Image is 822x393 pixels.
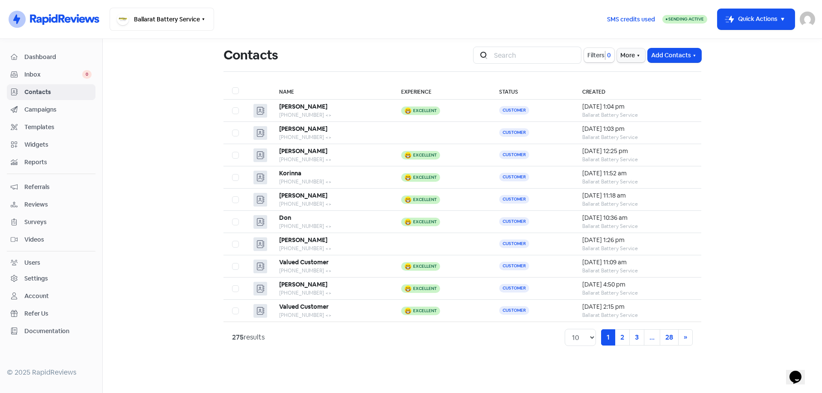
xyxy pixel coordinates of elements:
[648,48,701,62] button: Add Contacts
[413,264,437,269] div: Excellent
[82,70,92,79] span: 0
[499,284,529,293] span: Customer
[499,128,529,137] span: Customer
[24,88,92,97] span: Contacts
[279,133,384,141] div: [PHONE_NUMBER] <>
[24,200,92,209] span: Reviews
[7,119,95,135] a: Templates
[7,137,95,153] a: Widgets
[7,214,95,230] a: Surveys
[24,70,82,79] span: Inbox
[582,147,693,156] div: [DATE] 12:25 pm
[499,262,529,270] span: Customer
[279,200,384,208] div: [PHONE_NUMBER] <>
[582,213,693,222] div: [DATE] 10:36 am
[678,329,693,346] a: Next
[786,359,813,384] iframe: chat widget
[7,288,95,304] a: Account
[279,178,384,186] div: [PHONE_NUMBER] <>
[499,306,529,315] span: Customer
[7,49,95,65] a: Dashboard
[582,280,693,289] div: [DATE] 4:50 pm
[279,192,328,199] b: [PERSON_NAME]
[7,271,95,287] a: Settings
[7,179,95,195] a: Referrals
[489,47,581,64] input: Search
[413,198,437,202] div: Excellent
[279,169,301,177] b: Korinna
[605,51,611,60] span: 0
[24,274,48,283] div: Settings
[279,156,384,163] div: [PHONE_NUMBER] <>
[499,173,529,181] span: Customer
[660,329,679,346] a: 28
[279,125,328,133] b: [PERSON_NAME]
[582,289,693,297] div: Ballarat Battery Service
[582,124,693,133] div: [DATE] 1:03 pm
[24,140,92,149] span: Widgets
[7,102,95,118] a: Campaigns
[587,51,605,60] span: Filters
[413,175,437,180] div: Excellent
[413,287,437,291] div: Excellent
[7,197,95,213] a: Reviews
[617,48,645,62] button: More
[800,12,815,27] img: User
[582,222,693,230] div: Ballarat Battery Service
[232,332,265,343] div: results
[7,67,95,83] a: Inbox 0
[279,303,329,310] b: Valued Customer
[582,156,693,163] div: Ballarat Battery Service
[223,41,278,69] h1: Contacts
[582,169,693,178] div: [DATE] 11:52 am
[629,329,644,346] a: 3
[7,154,95,170] a: Reports
[24,53,92,62] span: Dashboard
[24,123,92,132] span: Templates
[7,232,95,248] a: Videos
[499,106,529,115] span: Customer
[413,109,437,113] div: Excellent
[684,333,687,342] span: »
[279,222,384,230] div: [PHONE_NUMBER] <>
[232,333,244,342] strong: 275
[413,153,437,157] div: Excellent
[279,103,328,110] b: [PERSON_NAME]
[7,367,95,378] div: © 2025 RapidReviews
[582,267,693,275] div: Ballarat Battery Service
[24,105,92,114] span: Campaigns
[582,111,693,119] div: Ballarat Battery Service
[271,82,392,100] th: Name
[601,329,615,346] a: 1
[499,217,529,226] span: Customer
[7,323,95,339] a: Documentation
[644,329,660,346] a: ...
[582,311,693,319] div: Ballarat Battery Service
[582,178,693,186] div: Ballarat Battery Service
[279,281,328,288] b: [PERSON_NAME]
[718,9,795,30] button: Quick Actions
[24,183,92,192] span: Referrals
[582,133,693,141] div: Ballarat Battery Service
[582,200,693,208] div: Ballarat Battery Service
[279,236,328,244] b: [PERSON_NAME]
[413,220,437,224] div: Excellent
[7,255,95,271] a: Users
[24,292,49,301] div: Account
[582,191,693,200] div: [DATE] 11:18 am
[607,15,655,24] span: SMS credits used
[24,158,92,167] span: Reports
[24,309,92,318] span: Refer Us
[7,84,95,100] a: Contacts
[279,289,384,297] div: [PHONE_NUMBER] <>
[582,302,693,311] div: [DATE] 2:15 pm
[7,306,95,322] a: Refer Us
[279,245,384,252] div: [PHONE_NUMBER] <>
[491,82,573,100] th: Status
[582,245,693,252] div: Ballarat Battery Service
[279,267,384,275] div: [PHONE_NUMBER] <>
[24,327,92,336] span: Documentation
[24,218,92,227] span: Surveys
[279,111,384,119] div: [PHONE_NUMBER] <>
[110,8,214,31] button: Ballarat Battery Service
